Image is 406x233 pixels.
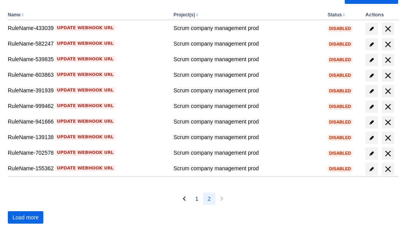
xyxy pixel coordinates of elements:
div: Scrum company management prod [173,118,321,125]
span: Disabled [328,151,353,155]
span: Update webhook URL [57,134,114,140]
div: Scrum company management prod [173,164,321,172]
div: RuleName-391939 [8,86,167,94]
button: Previous [178,192,191,205]
div: RuleName-941666 [8,118,167,125]
span: delete [383,133,393,143]
span: edit [369,119,375,125]
div: Scrum company management prod [173,149,321,157]
span: Disabled [328,89,353,93]
div: RuleName-433039 [8,24,167,32]
span: Disabled [328,26,353,31]
span: edit [369,72,375,79]
span: Update webhook URL [57,118,114,125]
span: delete [383,164,393,174]
button: Page 1 [191,192,203,205]
span: Update webhook URL [57,56,114,62]
div: RuleName-582247 [8,40,167,48]
span: delete [383,71,393,80]
span: delete [383,86,393,96]
span: delete [383,55,393,65]
span: delete [383,102,393,111]
button: Name [8,12,21,18]
span: edit [369,104,375,110]
span: Disabled [328,136,353,140]
span: edit [369,135,375,141]
div: Scrum company management prod [173,55,321,63]
span: edit [369,150,375,157]
div: RuleName-539835 [8,55,167,63]
span: edit [369,57,375,63]
button: Project(s) [173,12,195,18]
span: Disabled [328,58,353,62]
div: Scrum company management prod [173,71,321,79]
div: RuleName-603863 [8,71,167,79]
span: Disabled [328,120,353,124]
span: delete [383,149,393,158]
div: RuleName-999462 [8,102,167,110]
span: Update webhook URL [57,87,114,94]
span: Update webhook URL [57,165,114,171]
span: Load more [12,211,39,224]
div: Scrum company management prod [173,40,321,48]
div: RuleName-702578 [8,149,167,157]
span: Update webhook URL [57,72,114,78]
div: Scrum company management prod [173,102,321,110]
span: 2 [208,192,211,205]
span: edit [369,26,375,32]
span: Update webhook URL [57,150,114,156]
button: Status [328,12,342,18]
div: RuleName-155362 [8,164,167,172]
div: RuleName-139138 [8,133,167,141]
span: edit [369,41,375,48]
span: delete [383,40,393,49]
span: Update webhook URL [57,25,114,31]
span: Disabled [328,167,353,171]
div: Scrum company management prod [173,86,321,94]
span: edit [369,88,375,94]
span: Disabled [328,42,353,46]
span: Disabled [328,73,353,78]
span: Update webhook URL [57,41,114,47]
div: Scrum company management prod [173,24,321,32]
div: Scrum company management prod [173,133,321,141]
span: Disabled [328,104,353,109]
nav: Pagination [178,192,228,205]
th: Actions [362,10,398,20]
span: Update webhook URL [57,103,114,109]
button: Load more [8,211,43,224]
span: delete [383,118,393,127]
span: 1 [195,192,198,205]
button: Next [215,192,228,205]
span: edit [369,166,375,172]
button: Page 2 [203,192,215,205]
span: delete [383,24,393,34]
